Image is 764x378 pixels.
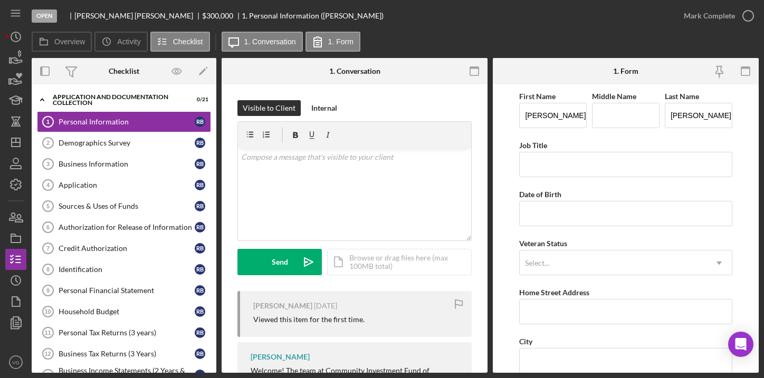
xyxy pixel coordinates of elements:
[44,372,51,378] tspan: 13
[37,322,211,343] a: 11Personal Tax Returns (3 years)RB
[46,266,50,273] tspan: 8
[311,100,337,116] div: Internal
[195,264,205,275] div: R B
[222,32,303,52] button: 1. Conversation
[37,132,211,153] a: 2Demographics SurveyRB
[305,32,360,52] button: 1. Form
[195,243,205,254] div: R B
[37,301,211,322] a: 10Household BudgetRB
[59,307,195,316] div: Household Budget
[59,265,195,274] div: Identification
[44,308,51,315] tspan: 10
[74,12,202,20] div: [PERSON_NAME] [PERSON_NAME]
[44,351,51,357] tspan: 12
[237,249,322,275] button: Send
[592,92,636,101] label: Middle Name
[59,118,195,126] div: Personal Information
[237,100,301,116] button: Visible to Client
[195,159,205,169] div: R B
[59,350,195,358] div: Business Tax Returns (3 Years)
[46,224,50,230] tspan: 6
[195,285,205,296] div: R B
[195,348,205,359] div: R B
[46,161,50,167] tspan: 3
[12,360,20,365] text: VG
[150,32,210,52] button: Checklist
[59,181,195,189] div: Application
[46,182,50,188] tspan: 4
[37,111,211,132] a: 1Personal InformationRB
[253,315,365,324] div: Viewed this item for the first time.
[59,244,195,253] div: Credit Authorization
[46,119,50,125] tspan: 1
[37,153,211,175] a: 3Business InformationRB
[519,190,561,199] label: Date of Birth
[54,37,85,46] label: Overview
[117,37,140,46] label: Activity
[195,117,205,127] div: R B
[94,32,147,52] button: Activity
[189,96,208,103] div: 0 / 21
[243,100,295,116] div: Visible to Client
[329,67,380,75] div: 1. Conversation
[195,180,205,190] div: R B
[37,343,211,364] a: 12Business Tax Returns (3 Years)RB
[728,332,753,357] div: Open Intercom Messenger
[37,217,211,238] a: 6Authorization for Release of InformationRB
[46,140,50,146] tspan: 2
[195,327,205,338] div: R B
[44,329,51,336] tspan: 11
[37,238,211,259] a: 7Credit AuthorizationRB
[519,337,532,346] label: City
[59,223,195,231] div: Authorization for Release of Information
[306,100,342,116] button: Internal
[251,353,310,361] div: [PERSON_NAME]
[32,9,57,23] div: Open
[195,138,205,148] div: R B
[244,37,296,46] label: 1. Conversation
[665,92,699,101] label: Last Name
[328,37,354,46] label: 1. Form
[5,352,26,373] button: VG
[519,141,547,150] label: Job Title
[684,5,735,26] div: Mark Complete
[314,302,337,310] time: 2025-09-22 16:29
[59,202,195,210] div: Sources & Uses of Funds
[253,302,312,310] div: [PERSON_NAME]
[37,175,211,196] a: 4ApplicationRB
[46,245,50,251] tspan: 7
[59,328,195,337] div: Personal Tax Returns (3 years)
[46,287,50,294] tspan: 9
[519,92,556,101] label: First Name
[242,12,384,20] div: 1. Personal Information ([PERSON_NAME])
[202,11,233,20] span: $300,000
[272,249,288,275] div: Send
[37,280,211,301] a: 9Personal Financial StatementRB
[59,160,195,168] div: Business Information
[53,94,182,106] div: Application and Documentation Collection
[195,306,205,317] div: R B
[37,259,211,280] a: 8IdentificationRB
[46,203,50,209] tspan: 5
[673,5,759,26] button: Mark Complete
[173,37,203,46] label: Checklist
[519,288,589,297] label: Home Street Address
[59,139,195,147] div: Demographics Survey
[59,286,195,295] div: Personal Financial Statement
[37,196,211,217] a: 5Sources & Uses of FundsRB
[195,222,205,232] div: R B
[613,67,638,75] div: 1. Form
[109,67,139,75] div: Checklist
[525,259,549,267] div: Select...
[195,201,205,211] div: R B
[32,32,92,52] button: Overview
